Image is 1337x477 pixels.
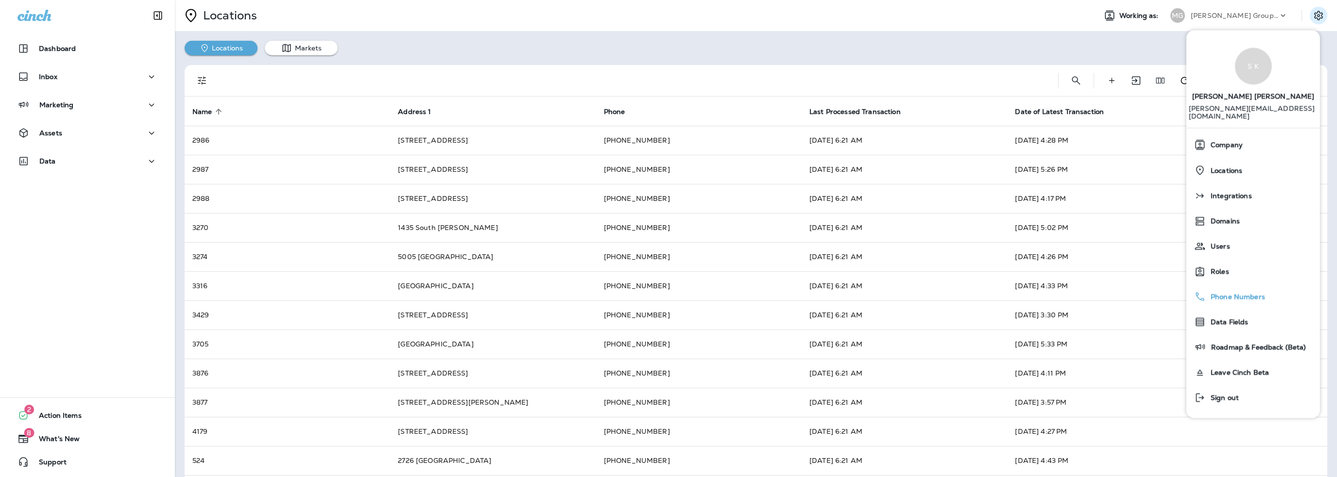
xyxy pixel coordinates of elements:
td: 3274 [185,242,390,271]
td: [DATE] 5:02 PM [1007,213,1327,242]
td: [DATE] 6:21 AM [802,388,1007,417]
span: Roadmap & Feedback (Beta) [1206,344,1306,352]
td: 3270 [185,213,390,242]
td: [DATE] 4:33 PM [1007,271,1327,300]
td: [STREET_ADDRESS] [390,300,596,329]
td: [PHONE_NUMBER] [596,126,802,155]
a: Roles [1190,262,1316,281]
td: [STREET_ADDRESS] [390,126,596,155]
td: [DATE] 4:11 PM [1007,359,1327,388]
td: [DATE] 6:21 AM [802,417,1007,446]
span: Integrations [1206,192,1252,200]
td: [DATE] 5:26 PM [1007,155,1327,184]
button: Inbox [10,67,165,86]
span: Phone [604,107,638,116]
span: Locations [1206,166,1242,175]
td: [PHONE_NUMBER] [596,213,802,242]
button: Marketing [10,95,165,115]
td: [DATE] 6:21 AM [802,329,1007,359]
td: [PHONE_NUMBER] [596,242,802,271]
button: Phone Numbers [1186,284,1320,309]
td: 3429 [185,300,390,329]
td: [PHONE_NUMBER] [596,417,802,446]
button: Assets [10,123,165,143]
td: 3877 [185,388,390,417]
p: Data [39,157,56,165]
span: 8 [24,428,34,438]
td: [PHONE_NUMBER] [596,184,802,213]
td: 3316 [185,271,390,300]
p: [PERSON_NAME][EMAIL_ADDRESS][DOMAIN_NAME] [1188,104,1318,128]
td: [DATE] 6:21 AM [802,242,1007,271]
span: Refresh transaction statistics [1175,75,1194,84]
td: 3705 [185,329,390,359]
span: Phone Numbers [1206,293,1265,301]
button: Import Locations [1126,71,1146,90]
span: Support [29,458,67,470]
span: Phone [604,108,625,116]
td: 1435 South [PERSON_NAME] [390,213,596,242]
td: [PHONE_NUMBER] [596,388,802,417]
a: Locations [1190,160,1316,180]
button: 2Action Items [10,406,165,425]
button: Filters [192,71,212,90]
button: Leave Cinch Beta [1186,360,1320,385]
div: MG [1170,8,1185,23]
p: [PERSON_NAME] Group dba [PERSON_NAME] [1191,12,1278,19]
button: Roles [1186,259,1320,284]
button: Data Fields [1186,309,1320,334]
td: [STREET_ADDRESS] [390,155,596,184]
td: [DATE] 6:21 AM [802,446,1007,475]
td: [STREET_ADDRESS] [390,417,596,446]
td: [PHONE_NUMBER] [596,271,802,300]
span: Company [1206,141,1243,149]
td: [STREET_ADDRESS][PERSON_NAME] [390,388,596,417]
span: Last Processed Transaction [809,108,901,116]
button: Locations [185,41,257,55]
td: [GEOGRAPHIC_DATA] [390,271,596,300]
td: 4179 [185,417,390,446]
span: Date of Latest Transaction [1015,108,1104,116]
button: Support [10,452,165,472]
td: [DATE] 4:27 PM [1007,417,1327,446]
button: Dashboard [10,39,165,58]
span: Roles [1206,268,1229,276]
td: [PHONE_NUMBER] [596,329,802,359]
a: Company [1190,135,1316,154]
p: Dashboard [39,45,76,52]
td: 2988 [185,184,390,213]
button: Data [10,151,165,171]
button: Markets [265,41,338,55]
td: [DATE] 6:21 AM [802,213,1007,242]
td: [PHONE_NUMBER] [596,300,802,329]
td: 2986 [185,126,390,155]
span: Name [192,108,212,116]
td: 524 [185,446,390,475]
button: Collapse Sidebar [144,6,171,25]
td: [PHONE_NUMBER] [596,446,802,475]
span: Data Fields [1206,318,1249,327]
div: S K [1234,48,1271,84]
span: Address 1 [398,107,444,116]
button: Create Location [1102,71,1121,90]
td: [DATE] 3:57 PM [1007,388,1327,417]
td: [DATE] 6:21 AM [802,359,1007,388]
span: [PERSON_NAME] [PERSON_NAME] [1192,84,1314,104]
button: Company [1186,132,1320,157]
p: Marketing [39,101,73,109]
td: [STREET_ADDRESS] [390,359,596,388]
td: 2987 [185,155,390,184]
button: Integrations [1186,183,1320,208]
td: [DATE] 6:21 AM [802,271,1007,300]
span: 2 [24,405,34,414]
td: [STREET_ADDRESS] [390,184,596,213]
span: Name [192,107,225,116]
button: Domains [1186,208,1320,233]
td: [DATE] 5:33 PM [1007,329,1327,359]
button: Search Locations [1066,71,1086,90]
span: Sign out [1206,394,1239,402]
button: Users [1186,233,1320,259]
button: Settings [1310,7,1327,24]
td: [PHONE_NUMBER] [596,359,802,388]
a: Users [1190,236,1316,256]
